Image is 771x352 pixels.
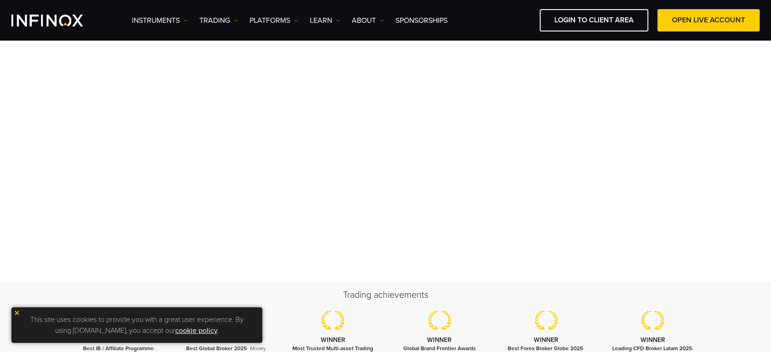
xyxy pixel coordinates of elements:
[657,9,760,31] a: OPEN LIVE ACCOUNT
[199,15,238,26] a: TRADING
[641,336,665,344] strong: WINNER
[352,15,384,26] a: ABOUT
[310,15,340,26] a: Learn
[534,336,558,344] strong: WINNER
[396,15,448,26] a: SPONSORSHIPS
[66,289,705,301] h2: Trading achievements
[540,9,648,31] a: LOGIN TO CLIENT AREA
[16,312,258,338] p: This site uses cookies to provide you with a great user experience. By using [DOMAIN_NAME], you a...
[83,345,154,352] strong: Best IB / Affiliate Programme
[175,326,218,335] a: cookie policy
[11,15,104,26] a: INFINOX Logo
[612,345,692,352] strong: Leading CFD Broker Latam 2025
[320,336,345,344] strong: WINNER
[14,310,20,316] img: yellow close icon
[427,336,452,344] strong: WINNER
[107,336,132,344] strong: WINNER
[132,15,188,26] a: Instruments
[250,15,298,26] a: PLATFORMS
[508,345,583,352] strong: Best Forex Broker Globe 2025
[214,336,239,344] strong: WINNER
[186,345,247,352] strong: Best Global Broker 2025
